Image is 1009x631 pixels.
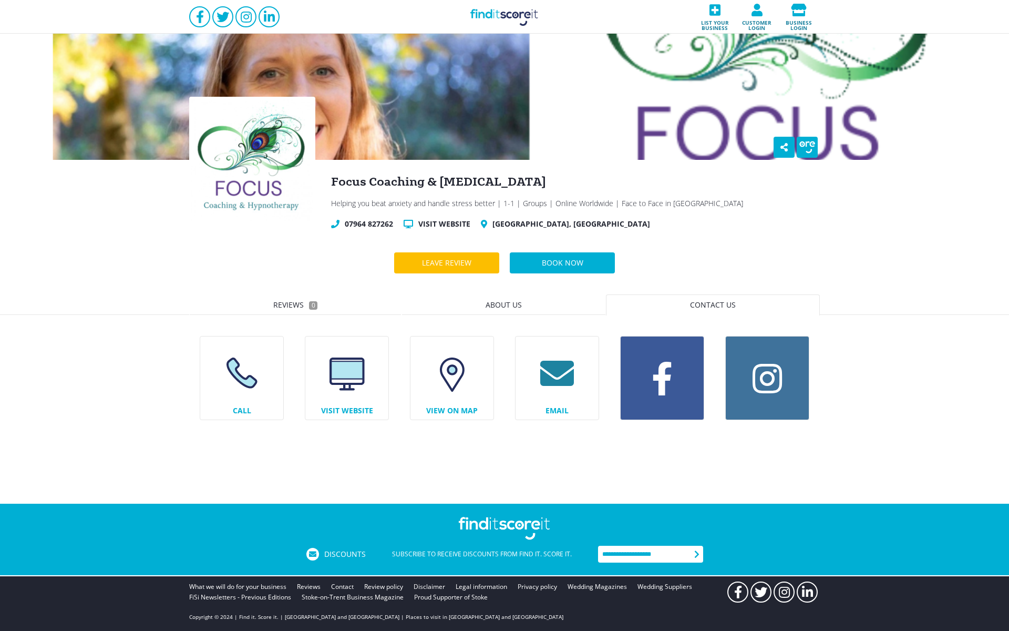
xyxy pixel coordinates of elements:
a: Reviews [297,582,321,592]
span: Call [200,402,283,420]
span: Visit website [305,402,388,420]
a: Customer login [736,1,778,34]
span: Email [516,402,599,420]
a: Email [515,336,599,420]
a: Disclaimer [414,582,445,592]
span: List your business [697,16,733,30]
a: What we will do for your business [189,582,286,592]
a: 07964 827262 [345,219,393,229]
a: Stoke-on-Trent Business Magazine [302,592,404,603]
a: Visit website [305,336,389,420]
a: Reviews0 [189,294,401,315]
a: Contact [331,582,354,592]
a: Legal information [456,582,507,592]
a: Proud Supporter of Stoke [414,592,488,603]
span: Customer login [739,16,775,30]
div: Book now [531,252,594,273]
a: Privacy policy [518,582,557,592]
a: List your business [694,1,736,34]
a: About us [401,294,606,315]
span: Reviews [273,300,304,310]
p: Copyright © 2024 | Find it. Score it. | [GEOGRAPHIC_DATA] and [GEOGRAPHIC_DATA] | Places to visit... [189,613,563,620]
a: Contact us [606,294,820,315]
span: Business login [781,16,817,30]
a: Call [200,336,284,420]
span: Discounts [324,551,366,558]
div: Leave review [411,252,482,273]
div: Helping you beat anxiety and handle stress better | 1-1 | Groups | Online Worldwide | Face to Fac... [331,199,820,208]
span: View on map [410,402,493,420]
a: Wedding Magazines [568,582,627,592]
div: Subscribe to receive discounts from Find it. Score it. [366,548,598,561]
a: Review policy [364,582,403,592]
a: Wedding Suppliers [637,582,692,592]
span: About us [486,300,522,310]
small: 0 [309,301,317,310]
a: [GEOGRAPHIC_DATA], [GEOGRAPHIC_DATA] [492,219,650,229]
span: Contact us [690,300,736,310]
a: Book now [510,252,615,273]
a: Business login [778,1,820,34]
a: Visit website [418,219,470,229]
a: FiSi Newsletters - Previous Editions [189,592,291,603]
div: Focus Coaching & [MEDICAL_DATA] [331,176,820,188]
a: Leave review [394,252,499,273]
a: View on map [410,336,494,420]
